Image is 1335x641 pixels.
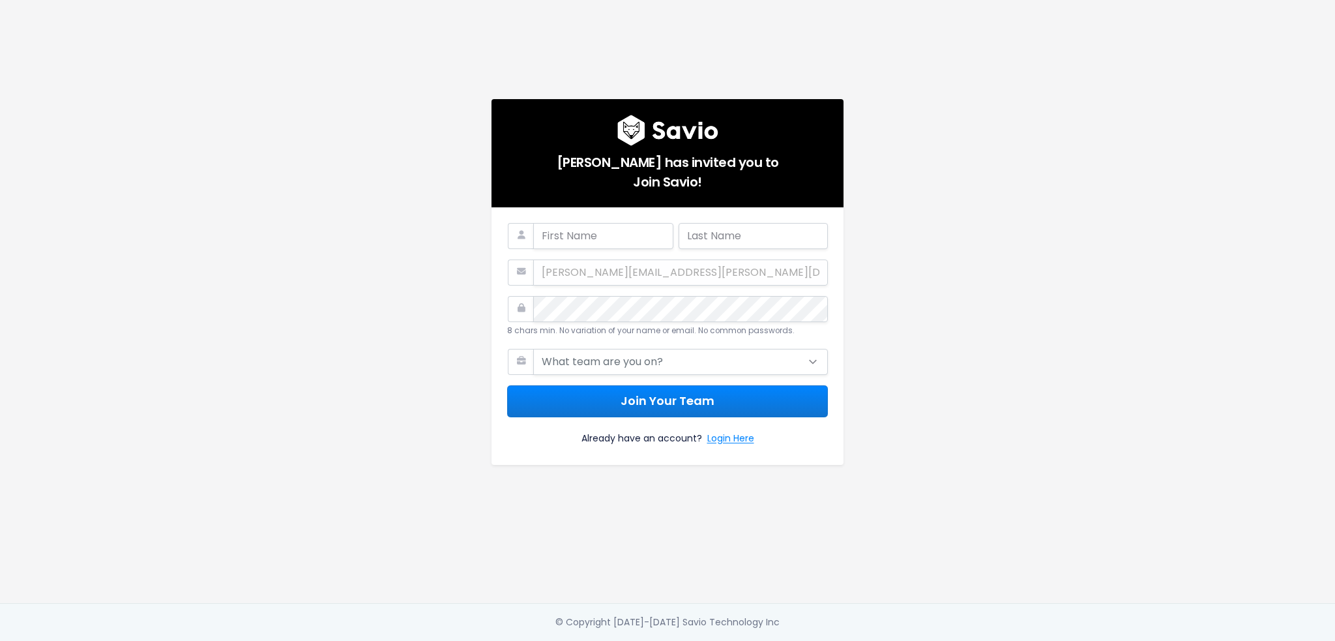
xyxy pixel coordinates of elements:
[533,223,673,249] input: First Name
[507,146,828,192] h5: [PERSON_NAME] has invited you to Join Savio!
[507,325,795,336] small: 8 chars min. No variation of your name or email. No common passwords.
[507,417,828,449] div: Already have an account?
[555,614,780,631] div: © Copyright [DATE]-[DATE] Savio Technology Inc
[617,115,718,146] img: logo600x187.a314fd40982d.png
[679,223,828,249] input: Last Name
[507,385,828,417] button: Join Your Team
[707,430,754,449] a: Login Here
